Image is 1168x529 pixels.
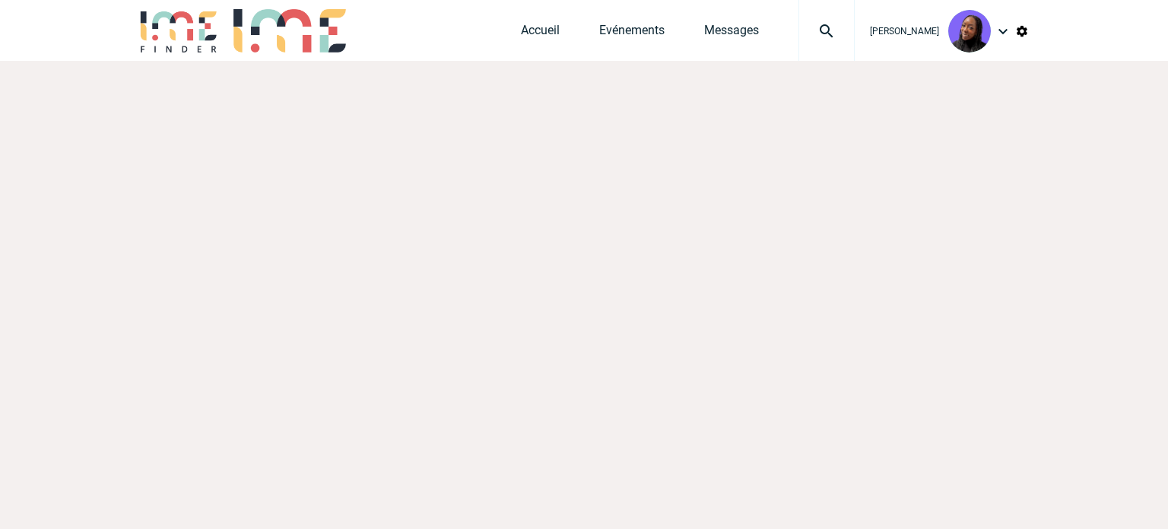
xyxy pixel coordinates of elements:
[139,9,218,53] img: IME-Finder
[870,26,939,37] span: [PERSON_NAME]
[948,10,991,53] img: 131349-0.png
[704,23,759,44] a: Messages
[599,23,665,44] a: Evénements
[521,23,560,44] a: Accueil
